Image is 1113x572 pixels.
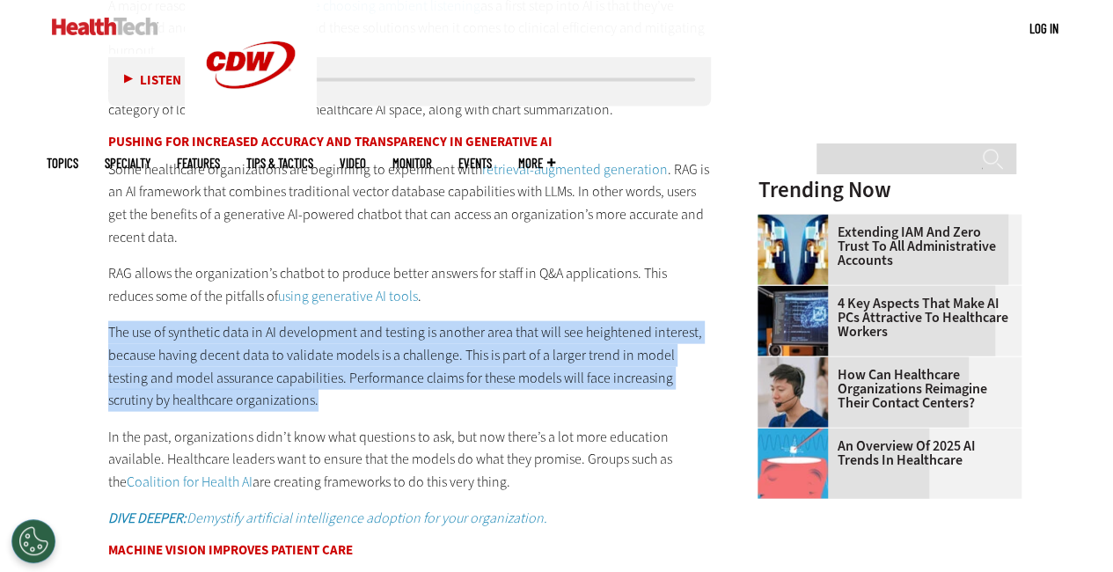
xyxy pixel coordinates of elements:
button: Open Preferences [11,519,55,563]
img: Healthcare contact center [758,357,828,428]
p: The use of synthetic data in AI development and testing is another area that will see heightened ... [108,321,712,411]
a: How Can Healthcare Organizations Reimagine Their Contact Centers? [758,368,1011,410]
a: Events [458,157,492,170]
span: Topics [47,157,78,170]
div: User menu [1029,19,1058,38]
p: In the past, organizations didn’t know what questions to ask, but now there’s a lot more educatio... [108,426,712,494]
a: Video [340,157,366,170]
a: illustration of computer chip being put inside head with waves [758,429,837,443]
img: illustration of computer chip being put inside head with waves [758,429,828,499]
a: Healthcare contact center [758,357,837,371]
a: MonITor [392,157,432,170]
em: Demystify artificial intelligence adoption for your organization. [108,509,547,527]
strong: DIVE DEEPER: [108,509,187,527]
img: Home [52,18,158,35]
a: using generative AI tools [278,287,418,305]
a: An Overview of 2025 AI Trends in Healthcare [758,439,1011,467]
img: abstract image of woman with pixelated face [758,215,828,285]
h3: Trending Now [758,179,1021,201]
a: 4 Key Aspects That Make AI PCs Attractive to Healthcare Workers [758,297,1011,339]
a: Extending IAM and Zero Trust to All Administrative Accounts [758,225,1011,268]
div: Cookies Settings [11,519,55,563]
a: CDW [185,116,317,135]
a: Desktop monitor with brain AI concept [758,286,837,300]
span: Specialty [105,157,150,170]
span: More [518,157,555,170]
a: Log in [1029,20,1058,36]
a: Coalition for Health AI [127,473,253,491]
a: DIVE DEEPER:Demystify artificial intelligence adoption for your organization. [108,509,547,527]
strong: Machine Vision Improves Patient Care [108,541,353,559]
a: abstract image of woman with pixelated face [758,215,837,229]
p: Some healthcare organizations are beginning to experiment with . RAG is an AI framework that comb... [108,158,712,248]
p: RAG allows the organization’s chatbot to produce better answers for staff in Q&A applications. Th... [108,262,712,307]
a: Features [177,157,220,170]
img: Desktop monitor with brain AI concept [758,286,828,356]
a: Tips & Tactics [246,157,313,170]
